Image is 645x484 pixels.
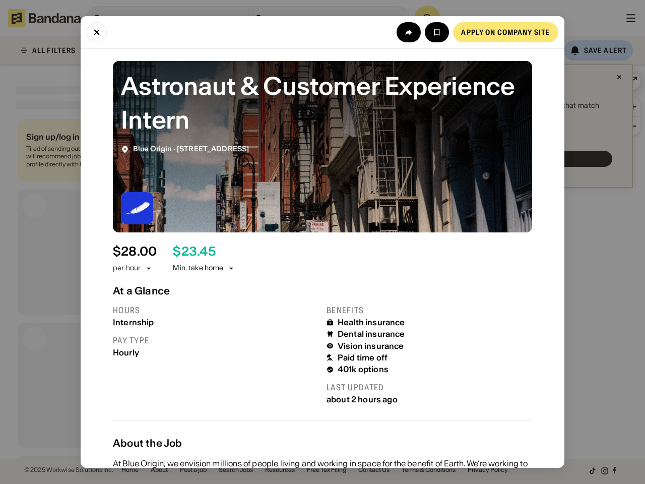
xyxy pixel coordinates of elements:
[327,395,532,404] div: about 2 hours ago
[113,245,157,259] div: $ 28.00
[121,69,524,137] div: Astronaut & Customer Experience Intern
[113,318,318,327] div: Internship
[133,144,172,153] a: Blue Origin
[338,365,389,374] div: 401k options
[338,341,404,351] div: Vision insurance
[338,318,405,327] div: Health insurance
[173,263,235,273] div: Min. take home
[113,285,532,297] div: At a Glance
[173,245,215,259] div: $ 23.45
[133,145,249,153] div: ·
[327,305,532,316] div: Benefits
[177,144,249,153] a: [STREET_ADDRESS]
[113,335,318,346] div: Pay type
[87,22,107,42] button: Close
[113,305,318,316] div: Hours
[113,263,141,273] div: per hour
[338,353,388,362] div: Paid time off
[327,382,532,393] div: Last updated
[121,192,153,224] img: Blue Origin logo
[113,348,318,357] div: Hourly
[113,437,532,449] div: About the Job
[338,329,405,339] div: Dental insurance
[461,29,550,36] div: Apply on company site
